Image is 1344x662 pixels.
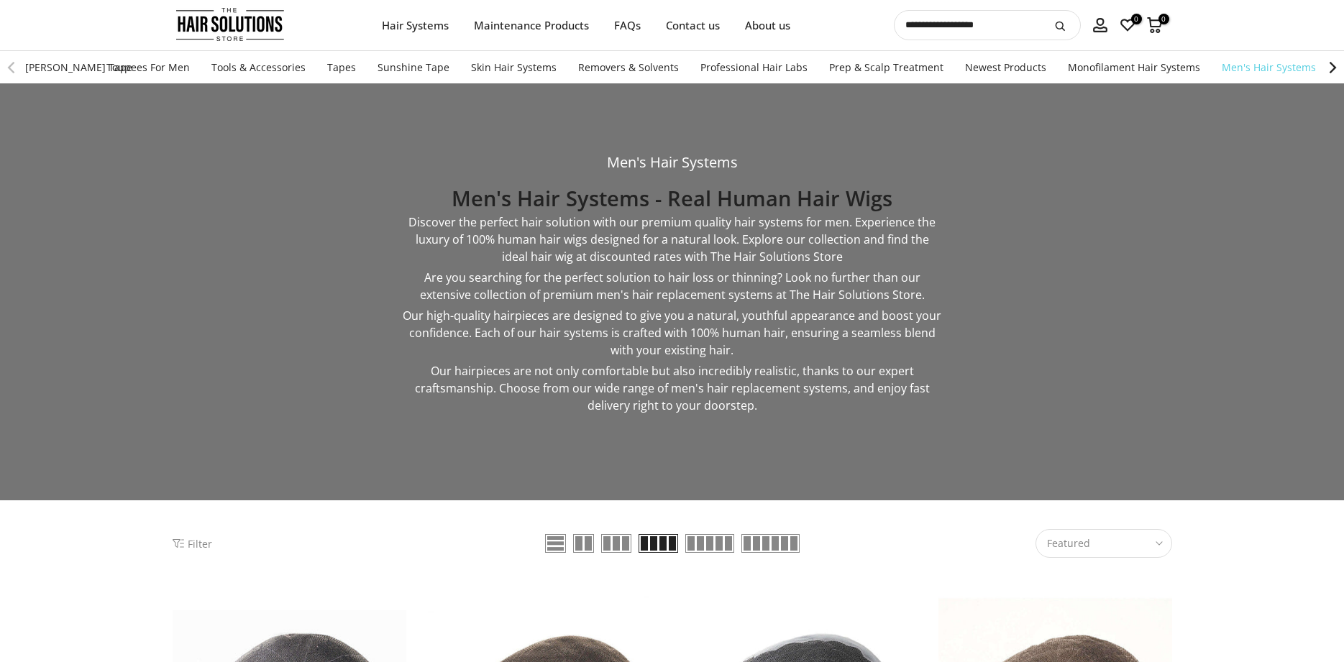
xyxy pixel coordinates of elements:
a: Men's Hair Systems [1211,51,1327,83]
a: 0 [1147,17,1163,33]
a: Sunshine Tape [367,51,460,83]
a: FAQs [601,17,653,35]
a: Newest Products [954,51,1057,83]
a: Contact us [653,17,732,35]
button: Featured [1036,529,1172,558]
a: Removers & Solvents [567,51,690,83]
span: Our high-quality hairpieces are designed to give you a natural, youthful appearance and boost you... [403,308,941,358]
a: Skin Hair Systems [460,51,567,83]
a: Professional Hair Labs [690,51,818,83]
span: Are you searching for the perfect solution to hair loss or thinning? Look no further than our ext... [420,270,925,303]
a: Maintenance Products [461,17,601,35]
h1: Men's Hair Systems [173,155,1172,170]
a: Hair Systems [369,17,461,35]
a: Monofilament Hair Systems [1057,51,1211,83]
p: Discover the perfect hair solution with our premium quality hair systems for men. Experience the ... [403,213,942,265]
h2: Men's Hair Systems - Real Human Hair Wigs [403,184,942,213]
span: Featured [1047,537,1150,550]
a: 0 [1120,17,1135,33]
span: Our hairpieces are not only comfortable but also incredibly realistic, thanks to our expert craft... [415,363,930,413]
button: Next [1320,53,1344,82]
a: Tapes [316,51,367,83]
a: About us [732,17,803,35]
a: Prep & Scalp Treatment [818,51,954,83]
span: 0 [1158,14,1169,24]
button: Show filters [173,536,212,551]
img: The Hair Solutions Store [176,4,284,45]
a: Tools & Accessories [201,51,316,83]
a: [PERSON_NAME] Tape [25,51,143,83]
a: Toupees For Men [96,51,201,83]
span: 0 [1131,14,1142,24]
